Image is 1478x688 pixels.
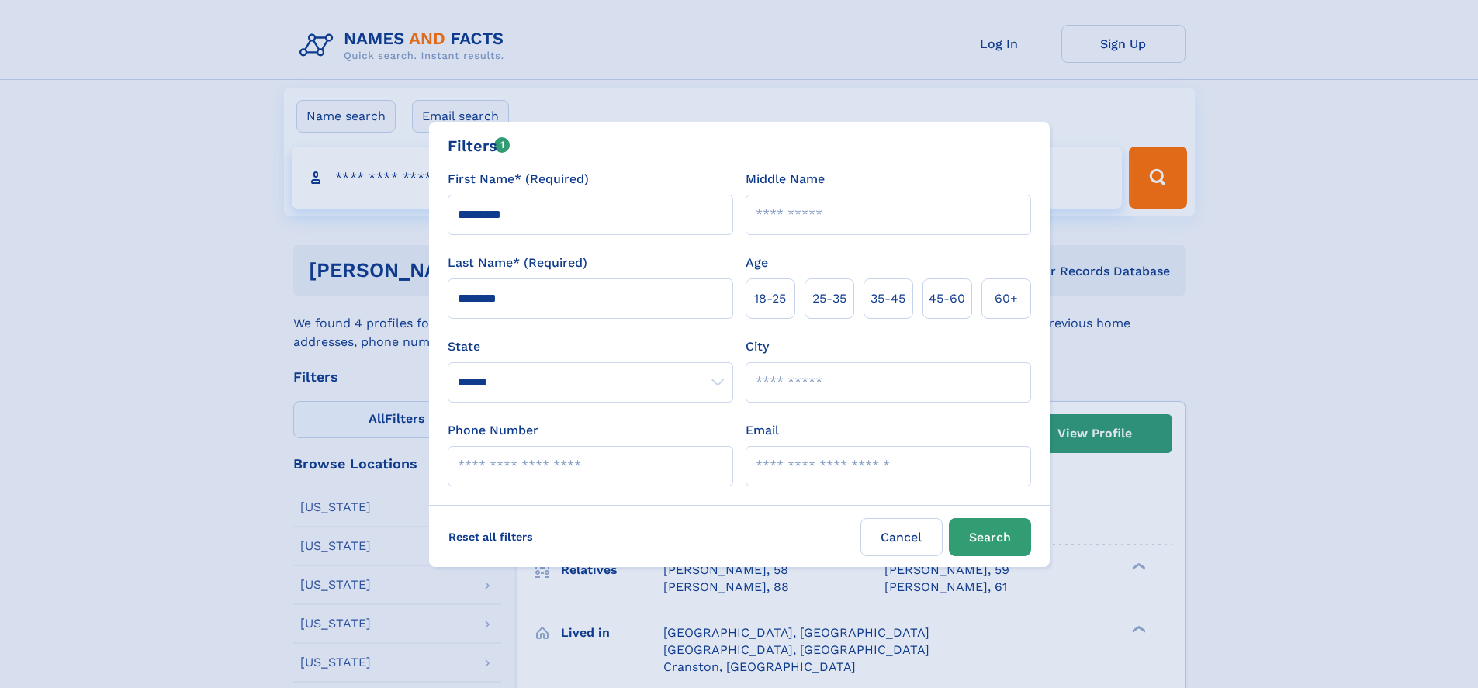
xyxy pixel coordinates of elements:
[448,337,733,356] label: State
[929,289,965,308] span: 45‑60
[812,289,846,308] span: 25‑35
[871,289,905,308] span: 35‑45
[746,254,768,272] label: Age
[995,289,1018,308] span: 60+
[754,289,786,308] span: 18‑25
[448,254,587,272] label: Last Name* (Required)
[746,421,779,440] label: Email
[746,337,769,356] label: City
[438,518,543,555] label: Reset all filters
[860,518,943,556] label: Cancel
[448,134,511,157] div: Filters
[949,518,1031,556] button: Search
[746,170,825,188] label: Middle Name
[448,421,538,440] label: Phone Number
[448,170,589,188] label: First Name* (Required)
